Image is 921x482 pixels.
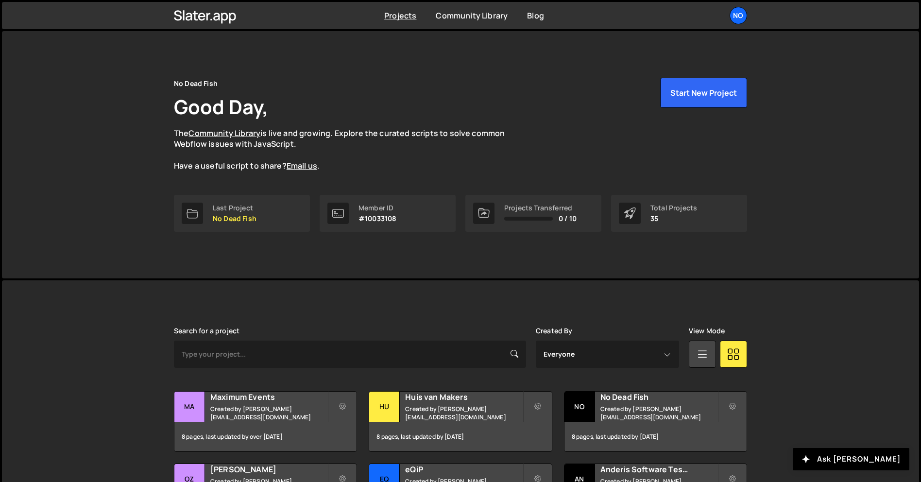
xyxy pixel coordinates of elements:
[213,215,256,223] p: No Dead Fish
[174,78,218,89] div: No Dead Fish
[793,448,909,470] button: Ask [PERSON_NAME]
[213,204,256,212] div: Last Project
[287,160,317,171] a: Email us
[369,391,552,452] a: Hu Huis van Makers Created by [PERSON_NAME][EMAIL_ADDRESS][DOMAIN_NAME] 8 pages, last updated by ...
[358,215,396,223] p: #10033108
[369,392,400,422] div: Hu
[174,128,524,172] p: The is live and growing. Explore the curated scripts to solve common Webflow issues with JavaScri...
[730,7,747,24] a: No
[174,341,526,368] input: Type your project...
[564,392,595,422] div: No
[358,204,396,212] div: Member ID
[564,391,747,452] a: No No Dead Fish Created by [PERSON_NAME][EMAIL_ADDRESS][DOMAIN_NAME] 8 pages, last updated by [DATE]
[174,391,357,452] a: Ma Maximum Events Created by [PERSON_NAME][EMAIL_ADDRESS][DOMAIN_NAME] 8 pages, last updated by o...
[174,392,205,422] div: Ma
[436,10,508,21] a: Community Library
[210,405,327,421] small: Created by [PERSON_NAME][EMAIL_ADDRESS][DOMAIN_NAME]
[536,327,573,335] label: Created By
[405,464,522,475] h2: eQiP
[405,392,522,402] h2: Huis van Makers
[650,215,697,223] p: 35
[174,195,310,232] a: Last Project No Dead Fish
[600,392,717,402] h2: No Dead Fish
[660,78,747,108] button: Start New Project
[405,405,522,421] small: Created by [PERSON_NAME][EMAIL_ADDRESS][DOMAIN_NAME]
[527,10,544,21] a: Blog
[174,93,268,120] h1: Good Day,
[600,405,717,421] small: Created by [PERSON_NAME][EMAIL_ADDRESS][DOMAIN_NAME]
[504,204,577,212] div: Projects Transferred
[559,215,577,223] span: 0 / 10
[384,10,416,21] a: Projects
[564,422,747,451] div: 8 pages, last updated by [DATE]
[369,422,551,451] div: 8 pages, last updated by [DATE]
[188,128,260,138] a: Community Library
[689,327,725,335] label: View Mode
[174,422,357,451] div: 8 pages, last updated by over [DATE]
[650,204,697,212] div: Total Projects
[600,464,717,475] h2: Anderis Software Testing
[210,464,327,475] h2: [PERSON_NAME]
[210,392,327,402] h2: Maximum Events
[174,327,239,335] label: Search for a project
